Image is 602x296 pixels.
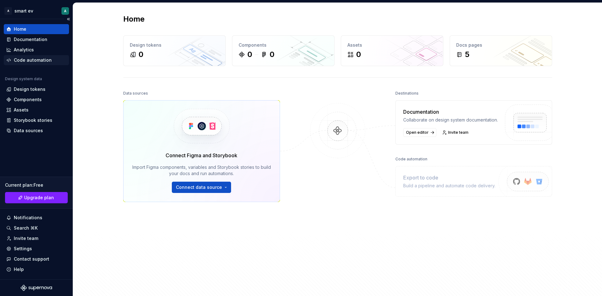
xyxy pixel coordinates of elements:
div: Invite team [14,235,38,241]
div: Assets [347,42,437,48]
div: 0 [270,49,274,60]
a: Code automation [4,55,69,65]
div: 5 [465,49,469,60]
div: Design tokens [130,42,219,48]
a: Documentation [4,34,69,44]
div: Data sources [123,89,148,98]
a: Docs pages5 [450,35,552,66]
a: Invite team [440,128,471,137]
div: 0 [139,49,143,60]
button: Help [4,264,69,274]
h2: Home [123,14,145,24]
div: Settings [14,246,32,252]
div: Design system data [5,76,42,81]
a: Upgrade plan [5,192,68,203]
button: Asmart evA [1,4,71,18]
div: Help [14,266,24,273]
button: Connect data source [172,182,231,193]
div: Documentation [403,108,498,116]
a: Design tokens [4,84,69,94]
div: Components [14,96,42,103]
svg: Supernova Logo [21,285,52,291]
div: Notifications [14,215,42,221]
a: Invite team [4,233,69,243]
a: Design tokens0 [123,35,226,66]
div: Current plan : Free [5,182,68,188]
a: Storybook stories [4,115,69,125]
a: Components00 [232,35,335,66]
div: Collaborate on design system documentation. [403,117,498,123]
a: Assets0 [341,35,443,66]
div: Design tokens [14,86,45,92]
div: Home [14,26,26,32]
div: Documentation [14,36,47,43]
div: A [4,7,12,15]
a: Data sources [4,126,69,136]
div: Code automation [14,57,52,63]
div: 0 [247,49,252,60]
div: Build a pipeline and automate code delivery. [403,183,495,189]
button: Contact support [4,254,69,264]
div: Analytics [14,47,34,53]
span: Upgrade plan [24,195,54,201]
div: Contact support [14,256,49,262]
div: Code automation [395,155,427,164]
button: Search ⌘K [4,223,69,233]
a: Settings [4,244,69,254]
div: Destinations [395,89,419,98]
div: 0 [356,49,361,60]
span: Connect data source [176,184,222,190]
div: Export to code [403,174,495,181]
div: Storybook stories [14,117,52,123]
span: Open editor [406,130,429,135]
div: Assets [14,107,29,113]
span: Invite team [448,130,468,135]
div: Docs pages [456,42,546,48]
div: Search ⌘K [14,225,38,231]
a: Analytics [4,45,69,55]
button: Notifications [4,213,69,223]
div: A [64,8,66,13]
a: Home [4,24,69,34]
div: Components [239,42,328,48]
div: Data sources [14,127,43,134]
a: Open editor [403,128,436,137]
div: smart ev [14,8,33,14]
button: Collapse sidebar [64,15,73,23]
a: Components [4,95,69,105]
a: Assets [4,105,69,115]
div: Import Figma components, variables and Storybook stories to build your docs and run automations. [132,164,271,177]
div: Connect Figma and Storybook [166,152,237,159]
